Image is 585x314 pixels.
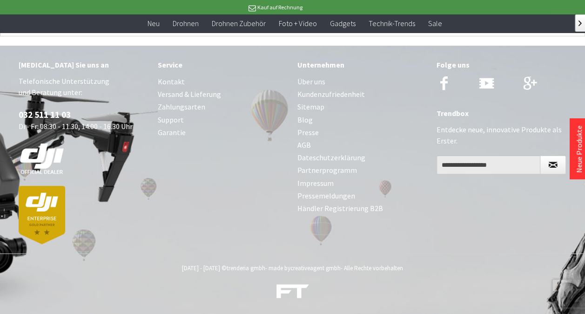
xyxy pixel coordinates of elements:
img: ft-white-trans-footer.png [276,284,309,299]
span: Neu [148,19,160,28]
span: Gadgets [329,19,355,28]
a: Neue Produkte [574,125,584,173]
a: DJI Drohnen, Trends & Gadgets Shop [276,285,309,302]
p: Telefonische Unterstützung und Beratung unter: Di - Fr: 08:30 - 11.30, 14.00 - 16.30 Uhr [19,75,148,244]
input: Ihre E-Mail Adresse [437,156,540,174]
button: Newsletter abonnieren [540,156,566,174]
a: Garantie [158,126,288,139]
a: 032 511 11 03 [19,109,71,120]
a: Händler Registrierung B2B [297,202,427,215]
a: Sitemap [297,101,427,113]
p: Entdecke neue, innovative Produkte als Erster. [437,124,566,146]
div: Folge uns [437,59,566,71]
a: Versand & Lieferung [158,88,288,101]
a: Foto + Video [272,14,323,33]
a: Support [158,114,288,126]
a: Partnerprogramm [297,164,427,177]
span: Drohnen [173,19,199,28]
a: Drohnen Zubehör [205,14,272,33]
a: Drohnen [166,14,205,33]
a: AGB [297,139,427,151]
a: creativeagent gmbh [290,264,341,272]
a: Kontakt [158,75,288,88]
a: Technik-Trends [362,14,421,33]
a: Dateschutzerklärung [297,151,427,164]
a: trenderia gmbh [227,264,265,272]
a: Über uns [297,75,427,88]
img: white-dji-schweiz-logo-official_140x140.png [19,143,65,175]
div: Service [158,59,288,71]
img: dji-partner-enterprise_goldLoJgYOWPUIEBO.png [19,186,65,244]
a: Sale [421,14,448,33]
div: Trendbox [437,107,566,119]
a: Zahlungsarten [158,101,288,113]
a: Blog [297,114,427,126]
a: Neu [141,14,166,33]
a: Impressum [297,177,427,190]
span:  [578,20,582,26]
span: Sale [428,19,442,28]
div: Unternehmen [297,59,427,71]
a: Kundenzufriedenheit [297,88,427,101]
a: Presse [297,126,427,139]
span: Technik-Trends [368,19,415,28]
span: Foto + Video [279,19,316,28]
div: [DATE] - [DATE] © - made by - Alle Rechte vorbehalten [7,264,578,272]
a: Gadgets [323,14,362,33]
div: [MEDICAL_DATA] Sie uns an [19,59,148,71]
span: Drohnen Zubehör [212,19,266,28]
a: Pressemeldungen [297,190,427,202]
